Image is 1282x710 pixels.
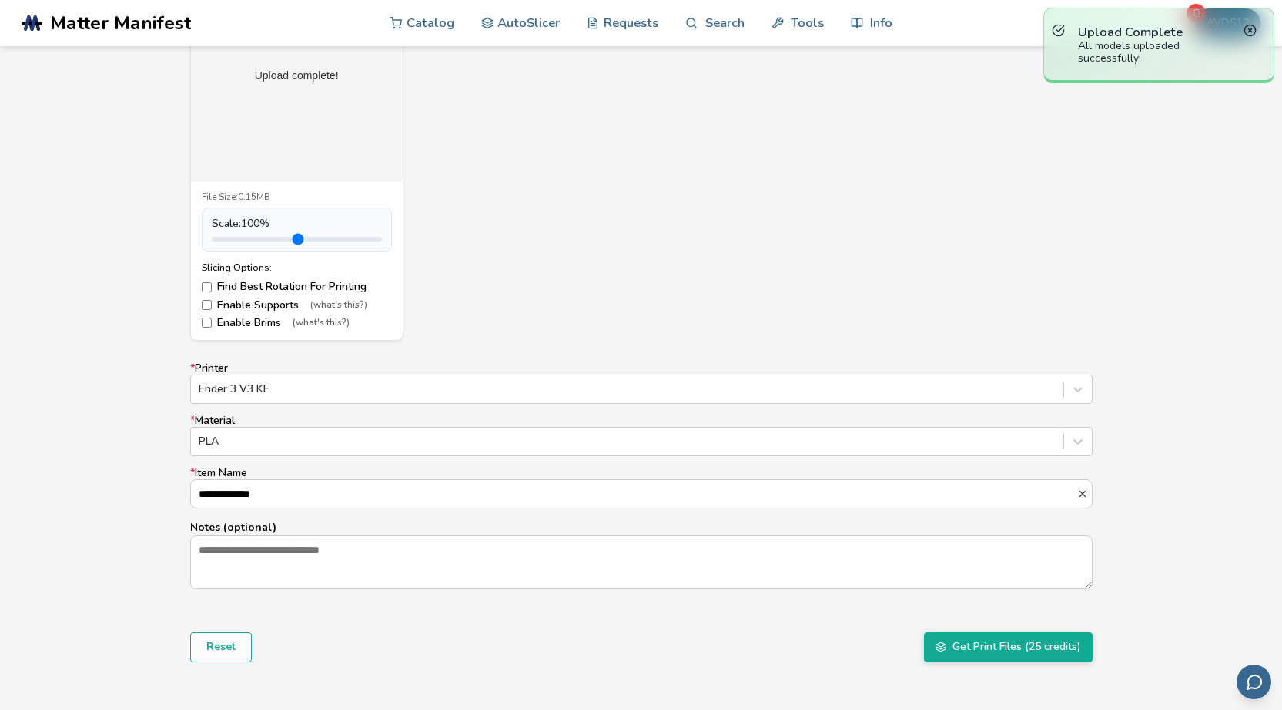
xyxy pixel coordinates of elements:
label: Enable Supports [202,299,392,312]
div: Upload complete! [255,69,339,82]
span: Scale: 100 % [212,218,269,230]
label: Material [190,415,1093,456]
label: Enable Brims [202,317,392,329]
p: Notes (optional) [190,519,1093,535]
input: Enable Supports(what's this?) [202,300,212,310]
input: Find Best Rotation For Printing [202,282,212,292]
span: (what's this?) [293,318,350,328]
label: Item Name [190,467,1093,508]
input: Enable Brims(what's this?) [202,318,212,328]
button: Send feedback via email [1237,665,1271,699]
button: Reset [190,632,252,662]
button: *Item Name [1077,488,1092,499]
span: Matter Manifest [50,12,191,34]
textarea: Notes (optional) [191,536,1092,588]
div: File Size: 0.15MB [202,192,392,203]
div: Slicing Options: [202,262,392,273]
div: All models uploaded successfully! [1078,40,1240,65]
p: Upload Complete [1078,24,1240,40]
label: Find Best Rotation For Printing [202,281,392,293]
input: *Item Name [191,480,1077,508]
button: Get Print Files (25 credits) [924,632,1093,662]
label: Printer [190,362,1093,404]
span: (what's this?) [310,300,367,311]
